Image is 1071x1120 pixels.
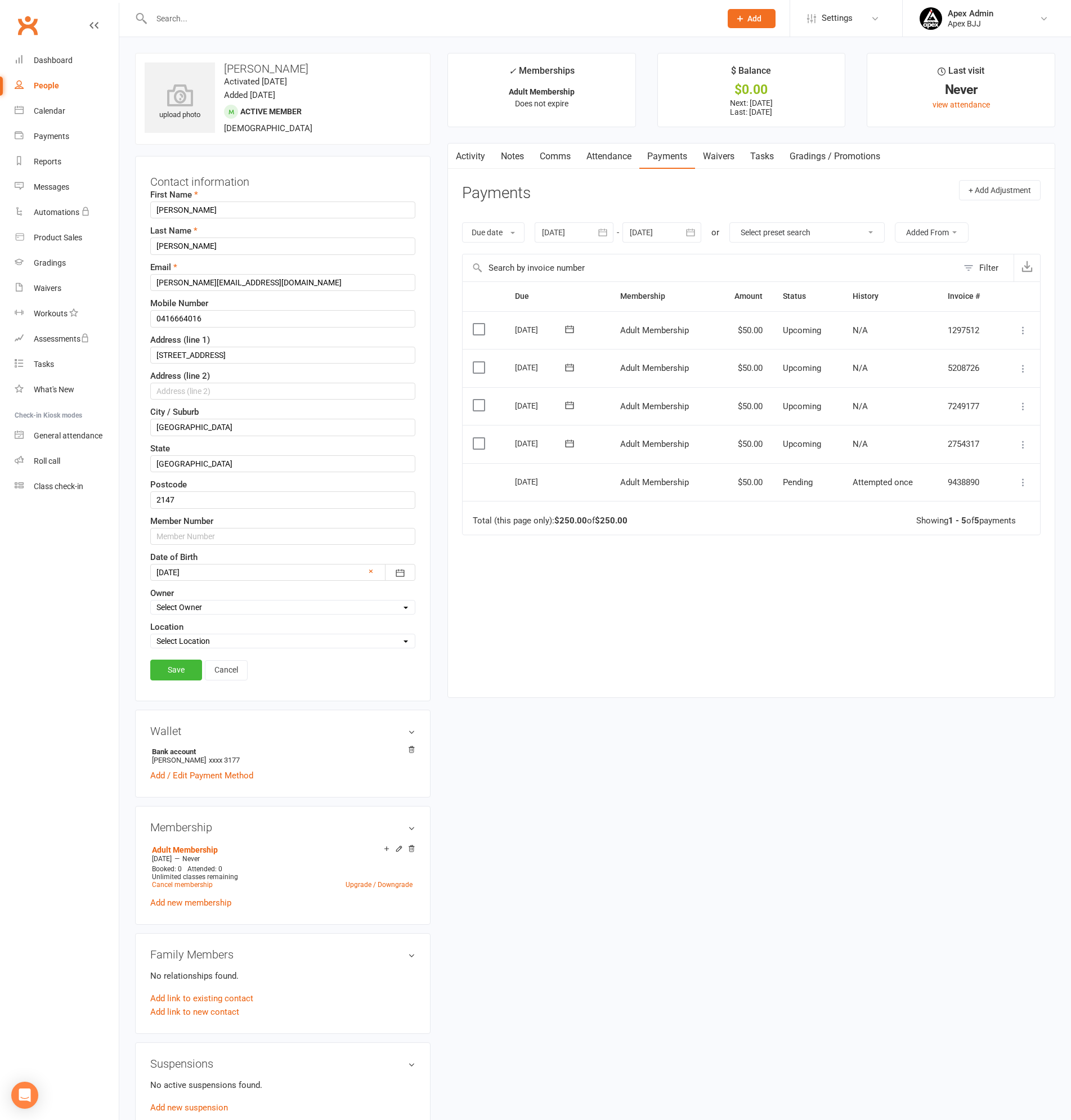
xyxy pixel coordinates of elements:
[34,56,73,65] div: Dashboard
[150,725,415,737] h3: Wallet
[916,516,1016,526] div: Showing of payments
[150,261,177,274] label: Email
[187,865,222,873] span: Attended: 0
[34,157,61,166] div: Reports
[853,439,868,449] span: N/A
[150,383,415,400] input: Address (line 2)
[150,188,198,201] label: First Name
[783,477,813,487] span: Pending
[505,282,610,311] th: Due
[150,969,415,983] p: No relationships found.
[620,363,689,373] span: Adult Membership
[15,276,119,301] a: Waivers
[15,98,119,124] a: Calendar
[34,385,74,394] div: What's New
[150,898,231,908] a: Add new membership
[34,334,89,343] div: Assessments
[509,64,575,84] div: Memberships
[150,1103,228,1113] a: Add new suspension
[150,550,198,564] label: Date of Birth
[974,516,979,526] strong: 5
[783,439,821,449] span: Upcoming
[34,456,60,465] div: Roll call
[150,992,253,1005] a: Add link to existing contact
[620,477,689,487] span: Adult Membership
[462,185,531,202] h3: Payments
[150,514,213,528] label: Member Number
[150,660,202,680] a: Save
[731,64,771,84] div: $ Balance
[515,397,567,414] div: [DATE]
[224,90,275,100] time: Added [DATE]
[515,359,567,376] div: [DATE]
[620,401,689,411] span: Adult Membership
[463,254,958,281] input: Search by invoice number
[715,311,773,350] td: $50.00
[150,201,415,218] input: First Name
[822,6,853,31] span: Settings
[150,821,415,834] h3: Membership
[715,282,773,311] th: Amount
[148,11,713,26] input: Search...
[509,87,575,96] strong: Adult Membership
[895,222,969,243] button: Added From
[742,144,782,169] a: Tasks
[515,434,567,452] div: [DATE]
[448,144,493,169] a: Activity
[150,171,415,188] h3: Contact information
[715,463,773,501] td: $50.00
[150,528,415,545] input: Member Number
[938,282,1000,311] th: Invoice #
[773,282,842,311] th: Status
[15,301,119,326] a: Workouts
[150,948,415,961] h3: Family Members
[150,455,415,472] input: State
[145,84,215,121] div: upload photo
[715,349,773,387] td: $50.00
[150,347,415,364] input: Address (line 1)
[515,99,568,108] span: Does not expire
[152,873,238,881] span: Unlimited classes remaining
[948,516,966,526] strong: 1 - 5
[15,474,119,499] a: Class kiosk mode
[224,123,312,133] span: [DEMOGRAPHIC_DATA]
[783,363,821,373] span: Upcoming
[369,565,373,578] a: ×
[620,439,689,449] span: Adult Membership
[668,84,835,96] div: $0.00
[150,297,208,310] label: Mobile Number
[150,478,187,491] label: Postcode
[15,377,119,402] a: What's New
[920,7,942,30] img: thumb_image1745496852.png
[34,233,82,242] div: Product Sales
[34,208,79,217] div: Automations
[853,325,868,335] span: N/A
[150,620,183,634] label: Location
[34,309,68,318] div: Workouts
[877,84,1045,96] div: Never
[34,81,59,90] div: People
[715,387,773,425] td: $50.00
[150,442,170,455] label: State
[15,423,119,449] a: General attendance kiosk mode
[152,855,172,863] span: [DATE]
[14,11,42,39] a: Clubworx
[711,226,719,239] div: or
[34,132,69,141] div: Payments
[938,349,1000,387] td: 5208726
[668,98,835,117] p: Next: [DATE] Last: [DATE]
[515,321,567,338] div: [DATE]
[783,401,821,411] span: Upcoming
[205,660,248,680] a: Cancel
[15,225,119,250] a: Product Sales
[15,200,119,225] a: Automations
[938,64,984,84] div: Last visit
[150,1005,239,1019] a: Add link to new contact
[933,100,990,109] a: view attendance
[15,449,119,474] a: Roll call
[15,73,119,98] a: People
[515,473,567,490] div: [DATE]
[15,326,119,352] a: Assessments
[152,865,182,873] span: Booked: 0
[182,855,200,863] span: Never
